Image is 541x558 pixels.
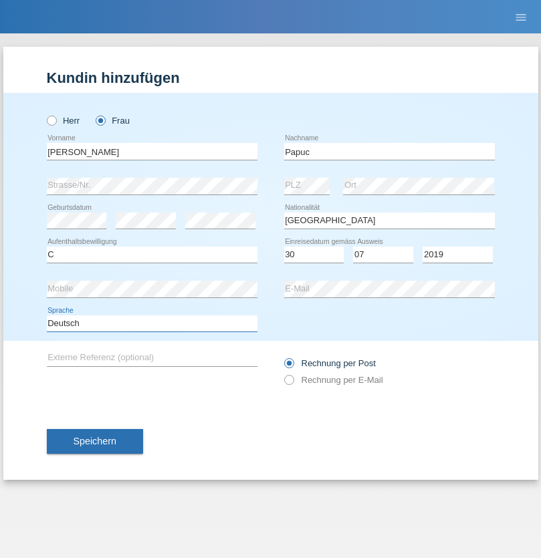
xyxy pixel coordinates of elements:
button: Speichern [47,429,143,454]
input: Frau [96,116,104,124]
label: Rechnung per Post [284,358,376,368]
span: Speichern [74,436,116,446]
label: Frau [96,116,130,126]
input: Rechnung per E-Mail [284,375,293,392]
input: Rechnung per Post [284,358,293,375]
label: Herr [47,116,80,126]
label: Rechnung per E-Mail [284,375,383,385]
input: Herr [47,116,56,124]
a: menu [508,13,534,21]
h1: Kundin hinzufügen [47,69,495,86]
i: menu [514,11,528,24]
